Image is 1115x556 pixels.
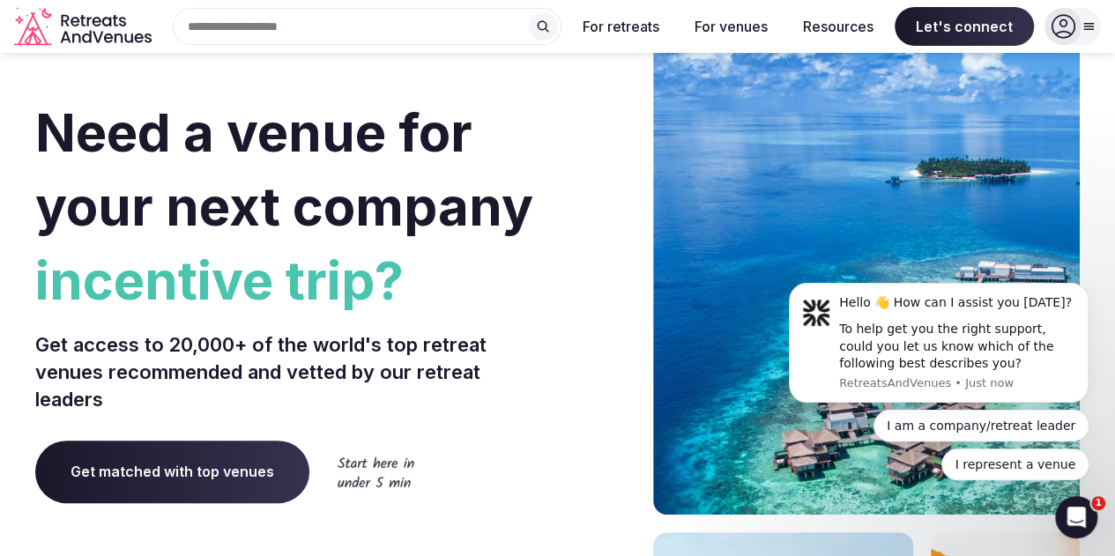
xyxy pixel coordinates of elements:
[895,7,1034,46] span: Let's connect
[35,243,551,317] span: incentive trip?
[1055,496,1097,538] iframe: Intercom live chat
[35,331,551,412] p: Get access to 20,000+ of the world's top retreat venues recommended and vetted by our retreat lea...
[680,7,782,46] button: For venues
[338,456,414,487] img: Start here in under 5 min
[35,100,533,238] span: Need a venue for your next company
[14,7,155,47] a: Visit the homepage
[762,263,1115,547] iframe: Intercom notifications message
[14,7,155,47] svg: Retreats and Venues company logo
[35,441,309,502] a: Get matched with top venues
[1091,496,1105,510] span: 1
[789,7,888,46] button: Resources
[569,7,673,46] button: For retreats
